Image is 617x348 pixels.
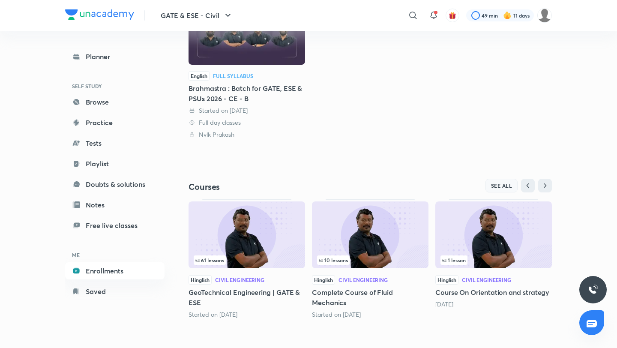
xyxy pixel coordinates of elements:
[189,287,305,308] h5: GeoTechnical Engineering | GATE & ESE
[189,310,305,319] div: Started on Aug 29
[65,155,165,172] a: Playlist
[435,199,552,308] div: Course On Orientation and strategy
[440,255,547,265] div: infosection
[189,181,370,192] h4: Courses
[317,255,423,265] div: infocontainer
[65,114,165,131] a: Practice
[491,183,512,189] span: SEE ALL
[65,217,165,234] a: Free live classes
[189,106,305,115] div: Started on 20 Aug 2025
[156,7,238,24] button: GATE & ESE - Civil
[462,277,511,282] div: Civil Engineering
[195,258,224,263] span: 61 lessons
[65,79,165,93] h6: SELF STUDY
[65,93,165,111] a: Browse
[435,300,552,309] div: 1 month ago
[65,9,134,22] a: Company Logo
[312,310,428,319] div: Started on Sept 30
[194,255,300,265] div: infocontainer
[435,275,458,285] span: Hinglish
[312,201,428,268] img: Thumbnail
[338,277,388,282] div: Civil Engineering
[435,201,552,268] img: Thumbnail
[442,258,466,263] span: 1 lesson
[317,255,423,265] div: left
[189,275,212,285] span: Hinglish
[317,255,423,265] div: infosection
[65,196,165,213] a: Notes
[485,179,518,192] button: SEE ALL
[312,287,428,308] h5: Complete Course of Fluid Mechanics
[65,248,165,262] h6: ME
[446,9,459,22] button: avatar
[65,176,165,193] a: Doubts & solutions
[65,262,165,279] a: Enrollments
[65,48,165,65] a: Planner
[65,283,165,300] a: Saved
[189,201,305,268] img: Thumbnail
[435,287,552,297] h5: Course On Orientation and strategy
[440,255,547,265] div: infocontainer
[312,275,335,285] span: Hinglish
[312,199,428,318] div: Complete Course of Fluid Mechanics
[215,277,264,282] div: Civil Engineering
[449,12,456,19] img: avatar
[189,71,210,81] span: English
[213,73,253,78] div: Full Syllabus
[189,118,305,127] div: Full day classes
[189,83,305,104] div: Brahmastra : Batch for GATE, ESE & PSUs 2026 - CE - B
[189,199,305,318] div: GeoTechnical Engineering | GATE & ESE
[65,9,134,20] img: Company Logo
[503,11,512,20] img: streak
[189,130,305,139] div: Nvlk Prakash
[65,135,165,152] a: Tests
[588,285,598,295] img: ttu
[319,258,348,263] span: 10 lessons
[194,255,300,265] div: left
[440,255,547,265] div: left
[537,8,552,23] img: Rahul KD
[194,255,300,265] div: infosection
